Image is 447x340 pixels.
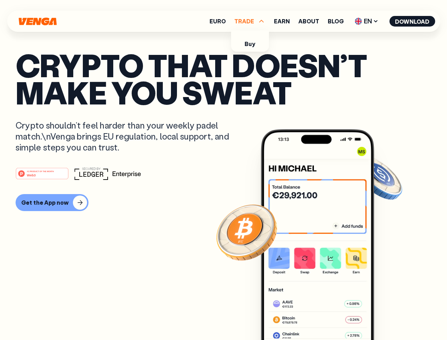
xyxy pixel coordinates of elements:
a: Get the App now [16,194,431,211]
svg: Home [18,17,57,25]
a: Blog [328,18,344,24]
span: EN [352,16,381,27]
a: Euro [210,18,226,24]
a: Sell [244,50,256,58]
img: USDC coin [353,152,404,203]
tspan: Web3 [27,173,36,177]
img: flag-uk [355,18,362,25]
a: Earn [274,18,290,24]
p: Crypto shouldn’t feel harder than your weekly padel match.\nVenga brings EU regulation, local sup... [16,120,239,153]
div: Get the App now [21,199,69,206]
p: Crypto that doesn’t make you sweat [16,51,431,106]
a: Buy [245,40,255,47]
a: About [298,18,319,24]
span: TRADE [234,17,265,25]
span: TRADE [234,18,254,24]
button: Get the App now [16,194,88,211]
a: #1 PRODUCT OF THE MONTHWeb3 [16,172,69,181]
img: Bitcoin [215,200,279,264]
button: Download [389,16,435,27]
tspan: #1 PRODUCT OF THE MONTH [27,170,54,172]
